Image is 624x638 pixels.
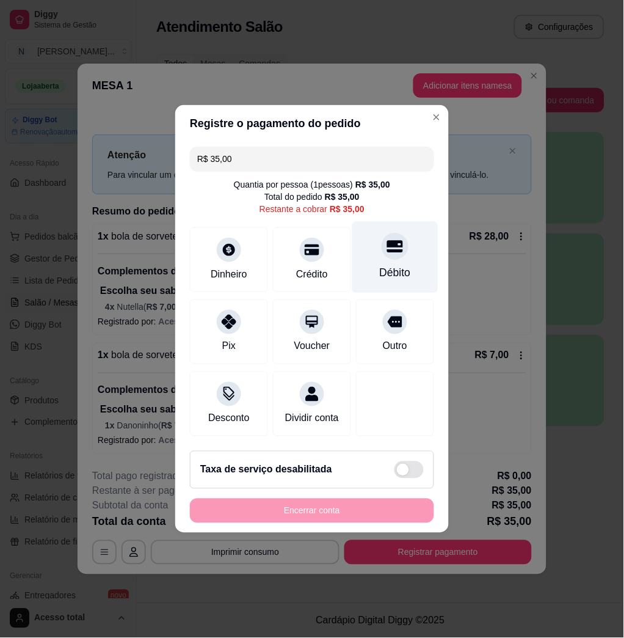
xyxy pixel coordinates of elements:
div: Quantia por pessoa ( 1 pessoas) [234,178,390,191]
button: Close [427,108,446,127]
div: Total do pedido [264,191,360,203]
input: Ex.: hambúrguer de cordeiro [197,147,427,171]
div: Débito [380,265,411,281]
h2: Taxa de serviço desabilitada [200,463,332,477]
div: R$ 35,00 [325,191,360,203]
div: Desconto [208,411,250,426]
div: Dinheiro [211,267,247,282]
header: Registre o pagamento do pedido [175,105,449,142]
div: R$ 35,00 [355,178,390,191]
div: R$ 35,00 [330,203,365,215]
div: Outro [383,339,407,354]
div: Pix [222,339,236,354]
div: Voucher [294,339,330,354]
div: Restante a cobrar [259,203,365,215]
div: Dividir conta [285,411,339,426]
div: Crédito [296,267,328,282]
